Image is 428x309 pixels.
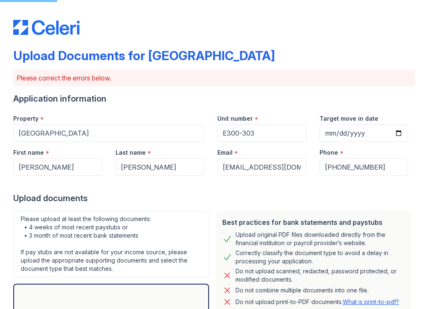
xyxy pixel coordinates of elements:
div: Do not combine multiple documents into one file. [236,285,368,295]
label: Phone [320,148,338,157]
a: What is print-to-pdf? [343,298,399,305]
div: Upload documents [13,192,415,204]
label: Target move in date [320,114,378,123]
div: Application information [13,93,415,105]
label: Property [13,114,38,123]
div: Upload Documents for [GEOGRAPHIC_DATA] [13,48,275,63]
img: CE_Logo_Blue-a8612792a0a2168367f1c8372b55b34899dd931a85d93a1a3d3e32e68fde9ad4.png [13,20,79,35]
label: Last name [115,148,146,157]
div: Do not upload scanned, redacted, password protected, or modified documents. [236,267,405,284]
label: Unit number [217,114,253,123]
div: Please upload at least the following documents: • 4 weeks of most recent paystubs or • 3 month of... [13,211,209,277]
p: Do not upload print-to-PDF documents. [236,298,399,306]
label: First name [13,148,44,157]
label: Email [217,148,233,157]
div: Best practices for bank statements and paystubs [222,217,405,227]
p: Please correct the errors below. [17,73,411,83]
div: Upload original PDF files downloaded directly from the financial institution or payroll provider’... [236,231,405,247]
div: Correctly classify the document type to avoid a delay in processing your application. [236,249,405,265]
